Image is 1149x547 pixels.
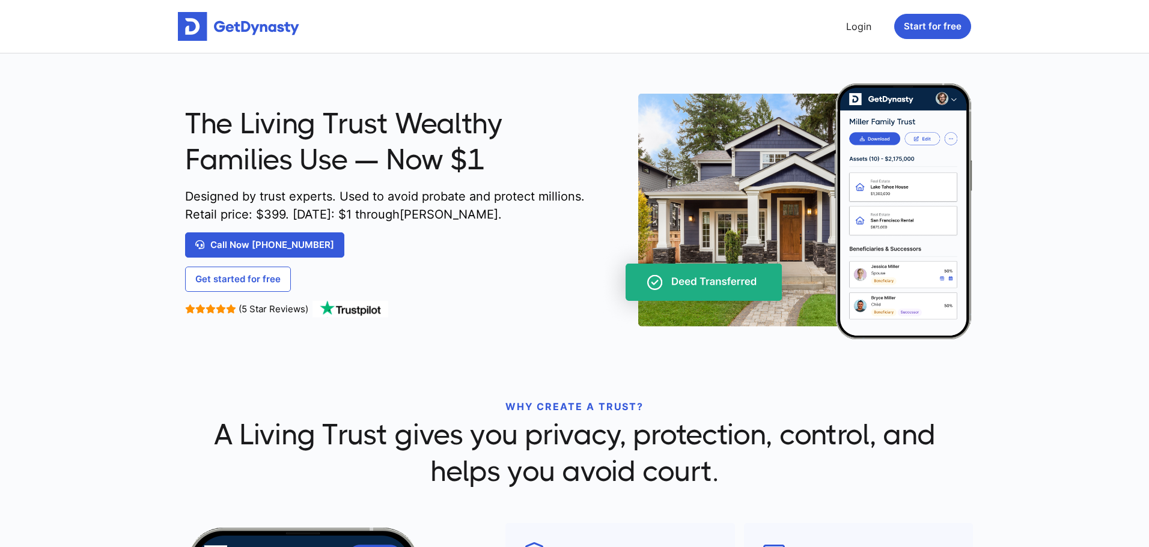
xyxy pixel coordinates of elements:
a: Login [841,14,876,38]
img: Get started for free with Dynasty Trust Company [178,12,299,41]
button: Start for free [894,14,971,39]
a: Call Now [PHONE_NUMBER] [185,232,344,258]
span: (5 Star Reviews) [239,303,308,315]
span: A Living Trust gives you privacy, protection, control, and helps you avoid court. [185,417,964,489]
span: Designed by trust experts. Used to avoid probate and protect millions. Retail price: $ 399 . [DAT... [185,187,590,223]
img: trust-on-cellphone [599,83,973,339]
img: TrustPilot Logo [311,301,389,318]
a: Get started for free [185,267,291,292]
span: The Living Trust Wealthy Families Use — Now $1 [185,106,590,178]
p: WHY CREATE A TRUST? [185,399,964,414]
